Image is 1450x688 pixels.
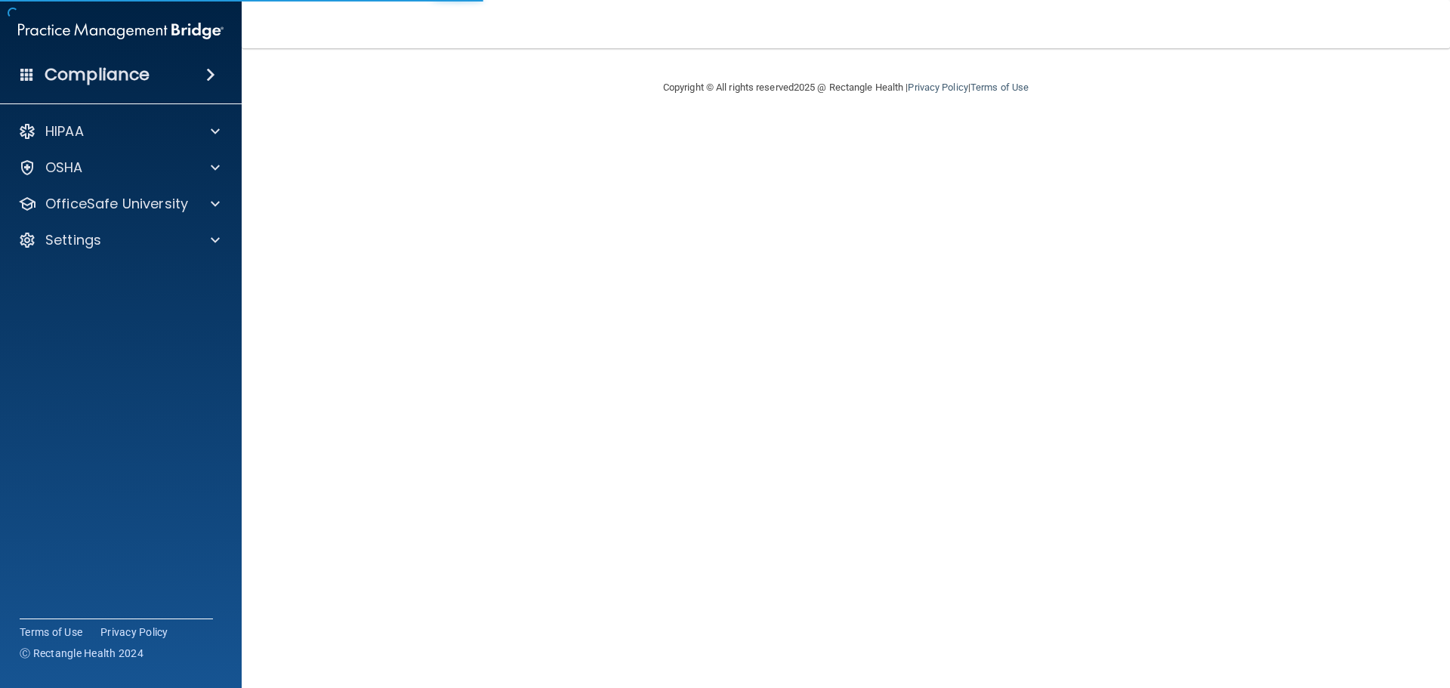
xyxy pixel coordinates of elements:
div: Copyright © All rights reserved 2025 @ Rectangle Health | | [570,63,1121,112]
a: Terms of Use [20,625,82,640]
img: PMB logo [18,16,224,46]
a: Terms of Use [970,82,1029,93]
a: OfficeSafe University [18,195,220,213]
a: Privacy Policy [908,82,967,93]
a: HIPAA [18,122,220,140]
h4: Compliance [45,64,150,85]
p: HIPAA [45,122,84,140]
p: OSHA [45,159,83,177]
a: Settings [18,231,220,249]
a: OSHA [18,159,220,177]
span: Ⓒ Rectangle Health 2024 [20,646,143,661]
p: OfficeSafe University [45,195,188,213]
p: Settings [45,231,101,249]
a: Privacy Policy [100,625,168,640]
